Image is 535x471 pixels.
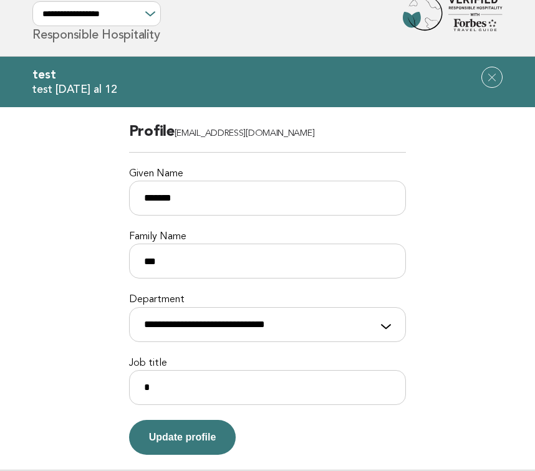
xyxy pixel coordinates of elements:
button: Update profile [129,420,236,455]
label: Family Name [129,231,407,244]
label: Department [129,293,407,307]
label: Job title [129,357,407,370]
p: test [DATE] al 12 [32,82,503,97]
span: [EMAIL_ADDRESS][DOMAIN_NAME] [175,129,315,138]
label: Given Name [129,168,407,181]
h2: Profile [129,122,407,153]
h1: test [32,67,503,83]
